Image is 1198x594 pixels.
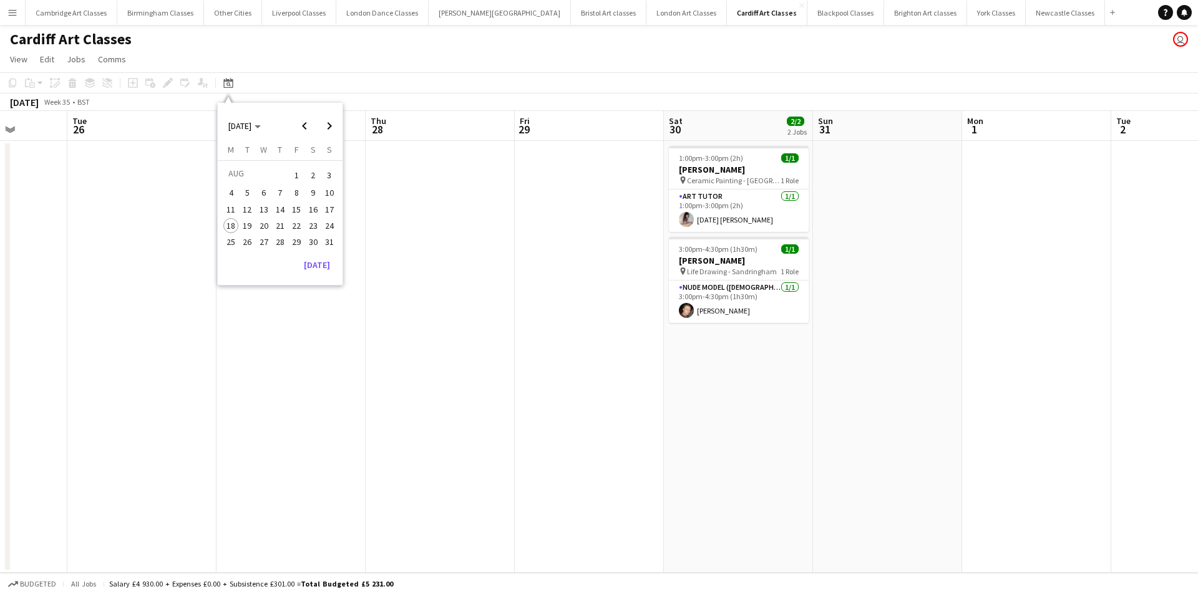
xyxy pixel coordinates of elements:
[245,144,250,155] span: T
[289,202,304,217] span: 15
[273,186,288,201] span: 7
[256,201,272,218] button: 13-08-2025
[204,1,262,25] button: Other Cities
[369,122,386,137] span: 28
[295,144,299,155] span: F
[306,186,321,201] span: 9
[371,115,386,127] span: Thu
[787,127,807,137] div: 2 Jobs
[781,244,799,254] span: 1/1
[669,164,809,175] h3: [PERSON_NAME]
[818,115,833,127] span: Sun
[273,218,288,233] span: 21
[62,51,90,67] a: Jobs
[69,579,99,588] span: All jobs
[40,54,54,65] span: Edit
[117,1,204,25] button: Birmingham Classes
[304,234,321,250] button: 30-08-2025
[256,234,272,250] button: 27-08-2025
[669,146,809,232] app-job-card: 1:00pm-3:00pm (2h)1/1[PERSON_NAME] Ceramic Painting - [GEOGRAPHIC_DATA]1 RoleArt Tutor1/11:00pm-3...
[288,165,304,184] button: 01-08-2025
[289,186,304,201] span: 8
[306,218,321,233] span: 23
[322,218,337,233] span: 24
[520,115,530,127] span: Fri
[228,144,234,155] span: M
[240,234,255,249] span: 26
[289,166,304,184] span: 1
[240,218,255,233] span: 19
[292,113,317,138] button: Previous month
[256,218,271,233] span: 20
[223,218,238,233] span: 18
[223,165,288,184] td: AUG
[262,1,336,25] button: Liverpool Classes
[781,153,799,163] span: 1/1
[1116,115,1131,127] span: Tue
[299,255,335,275] button: [DATE]
[306,202,321,217] span: 16
[109,579,393,588] div: Salary £4 930.00 + Expenses £0.00 + Subsistence £301.00 =
[679,153,743,163] span: 1:00pm-3:00pm (2h)
[239,234,255,250] button: 26-08-2025
[321,234,338,250] button: 31-08-2025
[306,166,321,184] span: 2
[884,1,967,25] button: Brighton Art classes
[10,54,27,65] span: View
[679,244,757,254] span: 3:00pm-4:30pm (1h30m)
[781,176,799,185] span: 1 Role
[322,202,337,217] span: 17
[272,201,288,218] button: 14-08-2025
[807,1,884,25] button: Blackpool Classes
[10,96,39,108] div: [DATE]
[429,1,571,25] button: [PERSON_NAME][GEOGRAPHIC_DATA]
[223,202,238,217] span: 11
[311,144,316,155] span: S
[77,97,90,107] div: BST
[669,280,809,323] app-card-role: Nude Model ([DEMOGRAPHIC_DATA])1/13:00pm-4:30pm (1h30m)[PERSON_NAME]
[20,580,56,588] span: Budgeted
[223,234,239,250] button: 25-08-2025
[321,165,338,184] button: 03-08-2025
[288,234,304,250] button: 29-08-2025
[327,144,332,155] span: S
[1173,32,1188,47] app-user-avatar: VOSH Limited
[301,579,393,588] span: Total Budgeted £5 231.00
[72,115,87,127] span: Tue
[321,184,338,201] button: 10-08-2025
[304,218,321,234] button: 23-08-2025
[239,218,255,234] button: 19-08-2025
[223,218,239,234] button: 18-08-2025
[256,202,271,217] span: 13
[273,202,288,217] span: 14
[1026,1,1105,25] button: Newcastle Classes
[816,122,833,137] span: 31
[5,51,32,67] a: View
[1114,122,1131,137] span: 2
[35,51,59,67] a: Edit
[669,237,809,323] app-job-card: 3:00pm-4:30pm (1h30m)1/1[PERSON_NAME] Life Drawing - Sandringham1 RoleNude Model ([DEMOGRAPHIC_DA...
[278,144,282,155] span: T
[727,1,807,25] button: Cardiff Art Classes
[571,1,646,25] button: Bristol Art classes
[317,113,342,138] button: Next month
[228,120,251,132] span: [DATE]
[646,1,727,25] button: London Art Classes
[289,218,304,233] span: 22
[322,166,337,184] span: 3
[41,97,72,107] span: Week 35
[288,218,304,234] button: 22-08-2025
[336,1,429,25] button: London Dance Classes
[223,186,238,201] span: 4
[71,122,87,137] span: 26
[321,201,338,218] button: 17-08-2025
[518,122,530,137] span: 29
[256,184,272,201] button: 06-08-2025
[306,234,321,249] span: 30
[6,577,58,591] button: Budgeted
[304,184,321,201] button: 09-08-2025
[272,234,288,250] button: 28-08-2025
[289,234,304,249] span: 29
